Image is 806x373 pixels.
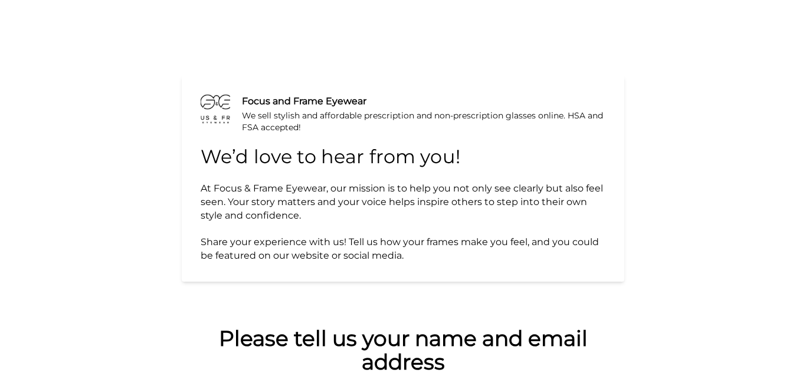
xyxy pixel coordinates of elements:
[242,94,605,108] div: Focus and Frame Eyewear
[201,236,601,261] span: Share your experience with us! Tell us how your frames make you feel, and you could be featured o...
[201,183,605,221] span: At Focus & Frame Eyewear, our mission is to help you not only see clearly but also feel seen. You...
[201,145,460,168] span: We’d love to hear from you!
[201,94,230,124] img: We sell stylish and affordable prescription and non-prescription glasses online. HSA and FSA acce...
[242,110,605,133] div: We sell stylish and affordable prescription and non-prescription glasses online. HSA and FSA acce...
